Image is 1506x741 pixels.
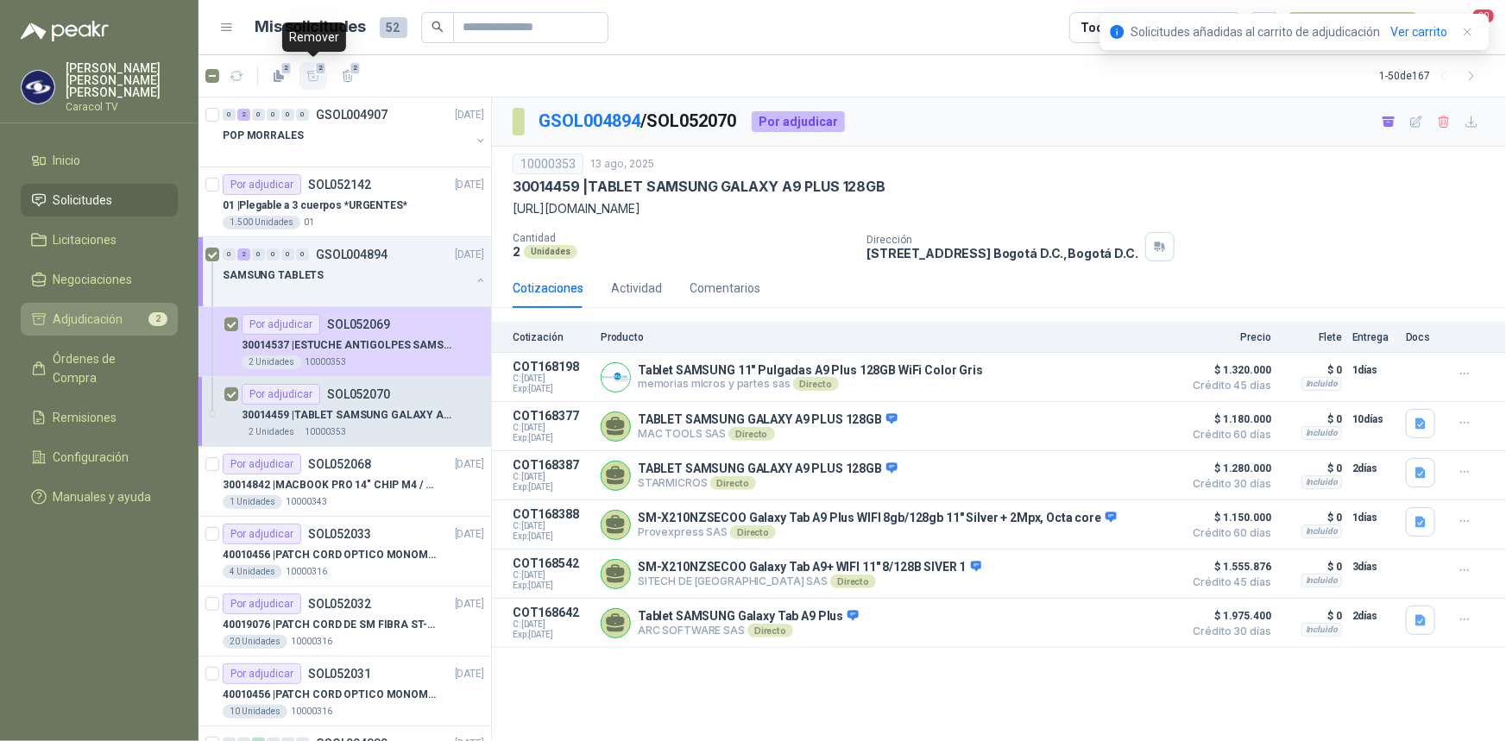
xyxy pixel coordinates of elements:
p: SM-X210NZSECOO Galaxy Tab A9+ WIFI 11" 8/128B SIVER 1 [638,560,981,575]
p: COT168387 [513,458,590,472]
p: 10000316 [286,565,327,579]
p: COT168542 [513,556,590,570]
p: Dirección [866,234,1137,246]
a: Por adjudicarSOL052142[DATE] 01 |Plegable a 3 cuerpos *URGENTES*1.500 Unidades01 [198,167,491,237]
div: 1 - 50 de 167 [1379,62,1485,90]
p: COT168198 [513,360,590,374]
div: Unidades [524,245,577,259]
div: Directo [747,624,793,637]
span: Solicitudes [54,191,113,210]
p: COT168377 [513,409,590,423]
div: 0 [267,109,280,121]
div: Directo [728,427,774,441]
p: 2 días [1352,458,1396,479]
p: GSOL004907 [316,109,388,121]
div: Incluido [1301,623,1342,637]
p: SOL052142 [308,179,371,191]
p: 2 días [1352,606,1396,626]
span: $ 1.555.876 [1185,556,1271,577]
div: Por adjudicar [223,593,301,614]
div: Incluido [1301,426,1342,440]
a: Por adjudicarSOL052031[DATE] 40010456 |PATCH CORD OPTICO MONOMODO 50 MTS10 Unidades10000316 [198,656,491,726]
p: Precio [1185,331,1271,343]
a: 0 2 0 0 0 0 GSOL004894[DATE] SAMSUNG TABLETS [223,244,488,299]
button: Nueva solicitud [1287,12,1419,43]
div: 2 Unidades [242,425,301,439]
div: Por adjudicar [242,314,320,335]
p: 10000353 [305,425,346,439]
div: 0 [252,109,265,121]
a: Configuración [21,441,178,474]
span: 2 [280,61,293,75]
p: 13 ago, 2025 [590,156,654,173]
div: Comentarios [690,279,760,298]
p: 10000316 [291,705,332,719]
span: info-circle [1110,25,1124,39]
p: SITECH DE [GEOGRAPHIC_DATA] SAS [638,575,981,588]
a: Por adjudicarSOL05206930014537 |ESTUCHE ANTIGOLPES SAMSUNG GALAXY TAB A9 + VIDRIO TEMPLADO2 Unida... [198,307,491,377]
p: 2 [513,244,520,259]
span: Crédito 60 días [1185,430,1271,440]
a: 0 2 0 0 0 0 GSOL004907[DATE] POP MORRALES [223,104,488,160]
span: Exp: [DATE] [513,384,590,394]
a: Inicio [21,144,178,177]
p: Caracol TV [66,102,178,112]
p: GSOL004894 [316,248,388,261]
p: [DATE] [455,456,484,473]
span: $ 1.280.000 [1185,458,1271,479]
p: $ 0 [1282,360,1342,380]
div: 1.500 Unidades [223,216,300,229]
img: Logo peakr [21,21,109,41]
h1: Mis solicitudes [255,15,366,40]
p: TABLET SAMSUNG GALAXY A9 PLUS 128GB [638,462,898,477]
p: Provexpress SAS [638,525,1117,539]
p: SOL052033 [308,528,371,540]
div: 2 [237,248,250,261]
a: Órdenes de Compra [21,342,178,394]
p: 3 días [1352,556,1396,577]
p: 40010456 | PATCH CORD OPTICO MONOMODO 100MTS [223,547,438,563]
p: [URL][DOMAIN_NAME] [513,199,1485,218]
div: Por adjudicar [223,663,301,684]
p: Tablet SAMSUNG Galaxy Tab A9 Plus [638,609,859,625]
div: 20 Unidades [223,635,287,649]
p: 40019076 | PATCH CORD DE SM FIBRA ST-ST 1 MTS [223,617,438,633]
div: 0 [267,248,280,261]
p: [DATE] [455,666,484,682]
div: 1 Unidades [223,495,282,509]
p: 10 días [1352,409,1396,430]
div: 2 Unidades [242,355,301,369]
p: SOL052070 [327,388,390,400]
p: memorias micros y partes sas [638,377,983,391]
p: TABLET SAMSUNG GALAXY A9 PLUS 128GB [638,412,898,428]
p: STARMICROS [638,476,898,490]
p: Solicitudes añadidas al carrito de adjudicación [1131,22,1380,41]
span: 20 [1471,8,1496,24]
p: 1 días [1352,507,1396,528]
span: C: [DATE] [513,423,590,433]
p: [PERSON_NAME] [PERSON_NAME] [PERSON_NAME] [66,62,178,98]
a: Por adjudicarSOL052033[DATE] 40010456 |PATCH CORD OPTICO MONOMODO 100MTS4 Unidades10000316 [198,517,491,587]
a: Remisiones [21,401,178,434]
img: Company Logo [602,363,630,392]
span: Exp: [DATE] [513,433,590,443]
span: C: [DATE] [513,570,590,581]
div: 0 [223,248,236,261]
a: Ver carrito [1390,22,1447,41]
span: search [432,21,444,33]
p: POP MORRALES [223,128,304,144]
div: 0 [281,248,294,261]
span: $ 1.975.400 [1185,606,1271,626]
div: Directo [830,575,876,588]
span: 2 [315,61,327,75]
span: Configuración [54,448,129,467]
img: Company Logo [22,71,54,104]
p: $ 0 [1282,507,1342,528]
div: 0 [223,109,236,121]
span: Negociaciones [54,270,133,289]
p: Tablet SAMSUNG 11" Pulgadas A9 Plus 128GB WiFi Color Gris [638,363,983,377]
a: Por adjudicarSOL052032[DATE] 40019076 |PATCH CORD DE SM FIBRA ST-ST 1 MTS20 Unidades10000316 [198,587,491,656]
a: Negociaciones [21,263,178,296]
p: SM-X210NZSECOO Galaxy Tab A9 Plus WIFI 8gb/128gb 11" Silver + 2Mpx, Octa core [638,511,1117,526]
div: 10 Unidades [223,705,287,719]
